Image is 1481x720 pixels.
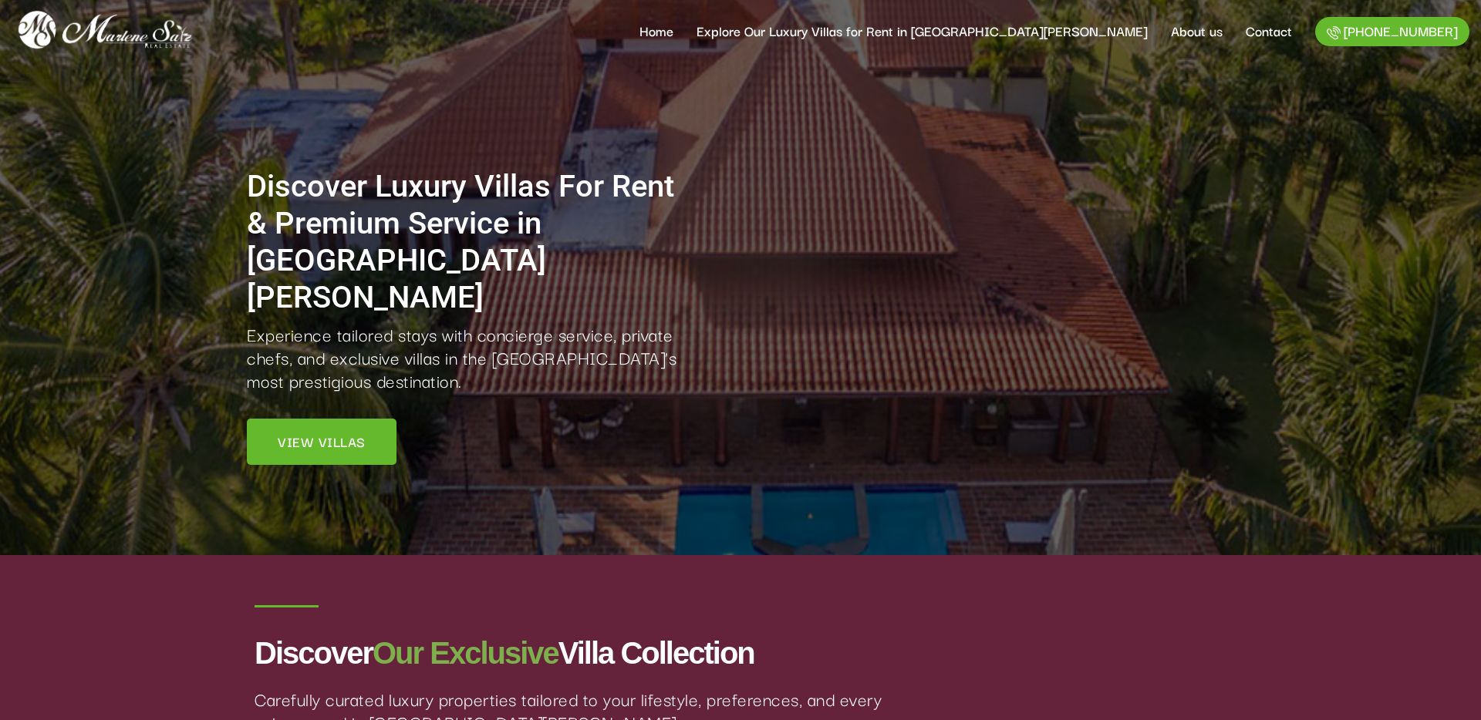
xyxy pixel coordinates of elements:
p: Experience tailored stays with concierge service, private chefs, and exclusive villas in the [GEO... [247,322,696,392]
a: View Villas [247,419,396,465]
img: logo [12,5,197,56]
h2: Discover Villa Collection [255,634,897,671]
h1: Discover Luxury Villas For Rent & Premium Service in [GEOGRAPHIC_DATA][PERSON_NAME] [247,168,696,316]
span: View Villas [278,434,366,449]
span: Our Exclusive [373,636,558,670]
a: [PHONE_NUMBER] [1315,17,1469,46]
